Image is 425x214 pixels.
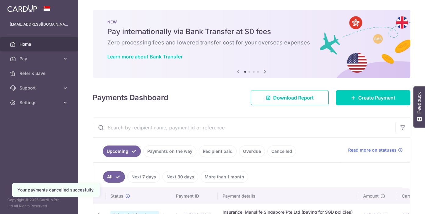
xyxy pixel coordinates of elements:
[273,94,314,101] span: Download Report
[93,92,168,103] h4: Payments Dashboard
[218,188,358,204] th: Payment details
[20,100,60,106] span: Settings
[20,85,60,91] span: Support
[413,86,425,128] button: Feedback - Show survey
[103,146,141,157] a: Upcoming
[110,193,123,199] span: Status
[348,147,403,153] a: Read more on statuses
[239,146,265,157] a: Overdue
[143,146,196,157] a: Payments on the way
[107,27,396,37] h5: Pay internationally via Bank Transfer at $0 fees
[20,70,60,76] span: Refer & Save
[7,5,37,12] img: CardUp
[402,193,425,199] span: CardUp fee
[93,10,410,78] img: Bank transfer banner
[20,56,60,62] span: Pay
[358,94,395,101] span: Create Payment
[251,90,329,105] a: Download Report
[127,171,160,183] a: Next 7 days
[17,187,95,193] div: Your payments cancelled succesfully.
[107,54,183,60] a: Learn more about Bank Transfer
[199,146,237,157] a: Recipient paid
[336,90,410,105] a: Create Payment
[93,118,395,137] input: Search by recipient name, payment id or reference
[348,147,397,153] span: Read more on statuses
[20,41,60,47] span: Home
[162,171,198,183] a: Next 30 days
[363,193,379,199] span: Amount
[107,19,396,24] p: NEW
[267,146,296,157] a: Cancelled
[171,188,218,204] th: Payment ID
[10,21,68,27] p: [EMAIL_ADDRESS][DOMAIN_NAME]
[103,171,125,183] a: All
[107,39,396,46] h6: Zero processing fees and lowered transfer cost for your overseas expenses
[201,171,248,183] a: More than 1 month
[386,196,419,211] iframe: Opens a widget where you can find more information
[416,92,422,114] span: Feedback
